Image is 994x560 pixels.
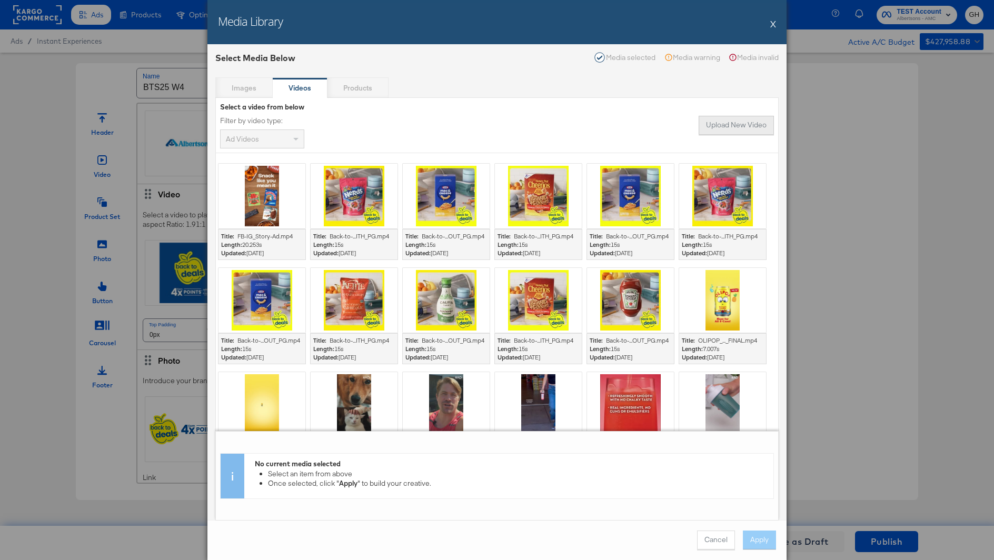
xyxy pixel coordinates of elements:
[221,241,303,249] div: 20.253 s
[313,345,395,353] div: 15 s
[313,353,395,362] div: [DATE]
[590,353,671,362] div: [DATE]
[221,336,234,344] strong: Title:
[221,345,303,353] div: 15 s
[268,468,768,478] li: Select an item from above
[405,249,487,257] div: [DATE]
[405,241,487,249] div: 15 s
[313,249,395,257] div: [DATE]
[606,232,671,241] div: Back-to-...OUT_PG.mp4
[590,241,611,248] strong: Length:
[405,232,419,240] strong: Title:
[699,116,774,135] button: Upload New Video
[313,241,395,249] div: 15 s
[498,241,519,248] strong: Length:
[405,353,431,361] strong: Updated:
[221,353,303,362] div: [DATE]
[606,336,671,345] div: Back-to-...OUT_PG.mp4
[289,83,311,93] strong: Videos
[313,249,339,257] strong: Updated:
[498,232,511,240] strong: Title:
[498,353,579,362] div: [DATE]
[422,232,487,241] div: Back-to-...OUT_PG.mp4
[313,232,326,240] strong: Title:
[729,52,779,63] div: Media invalid
[498,241,579,249] div: 15 s
[498,345,519,353] strong: Length:
[770,13,776,34] button: X
[221,232,234,240] strong: Title:
[313,241,334,248] strong: Length:
[697,531,735,549] button: Cancel
[682,241,763,249] div: 15 s
[682,336,695,344] strong: Title:
[237,232,303,241] div: FB-IG_Story-Ad.mp4
[226,134,259,144] span: Ad Videos
[221,353,246,361] strong: Updated:
[220,116,304,126] label: Filter by video type:
[590,241,671,249] div: 15 s
[405,353,487,362] div: [DATE]
[698,232,763,241] div: Back-to-...ITH_PG.mp4
[514,232,579,241] div: Back-to-...ITH_PG.mp4
[330,336,395,345] div: Back-to-...ITH_PG.mp4
[218,13,283,29] h2: Media Library
[682,353,763,362] div: [DATE]
[682,249,763,257] div: [DATE]
[405,336,419,344] strong: Title:
[498,249,579,257] div: [DATE]
[422,336,487,345] div: Back-to-...OUT_PG.mp4
[698,336,763,345] div: OLIPOP_..._FINAL.mp4
[590,336,603,344] strong: Title:
[590,232,603,240] strong: Title:
[313,345,334,353] strong: Length:
[237,336,303,345] div: Back-to-...OUT_PG.mp4
[590,353,615,361] strong: Updated:
[405,249,431,257] strong: Updated:
[255,459,768,469] div: No current media selected
[682,232,695,240] strong: Title:
[590,249,615,257] strong: Updated:
[221,249,246,257] strong: Updated:
[498,249,523,257] strong: Updated:
[313,336,326,344] strong: Title:
[221,345,242,353] strong: Length:
[405,345,487,353] div: 15 s
[682,353,707,361] strong: Updated:
[498,345,579,353] div: 15 s
[268,478,768,488] li: Once selected, click " " to build your creative.
[590,345,611,353] strong: Length:
[590,345,671,353] div: 15 s
[682,249,707,257] strong: Updated:
[221,241,242,248] strong: Length:
[339,478,357,488] strong: Apply
[221,249,303,257] div: [DATE]
[682,241,703,248] strong: Length:
[313,353,339,361] strong: Updated:
[330,232,395,241] div: Back-to-...ITH_PG.mp4
[220,102,304,112] div: Select a video from below
[215,52,295,64] div: Select Media Below
[594,52,655,63] div: Media selected
[405,241,426,248] strong: Length:
[682,345,763,353] div: 7.007 s
[590,249,671,257] div: [DATE]
[514,336,579,345] div: Back-to-...ITH_PG.mp4
[405,345,426,353] strong: Length:
[682,345,703,353] strong: Length:
[498,353,523,361] strong: Updated:
[498,336,511,344] strong: Title:
[664,52,720,63] div: Media warning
